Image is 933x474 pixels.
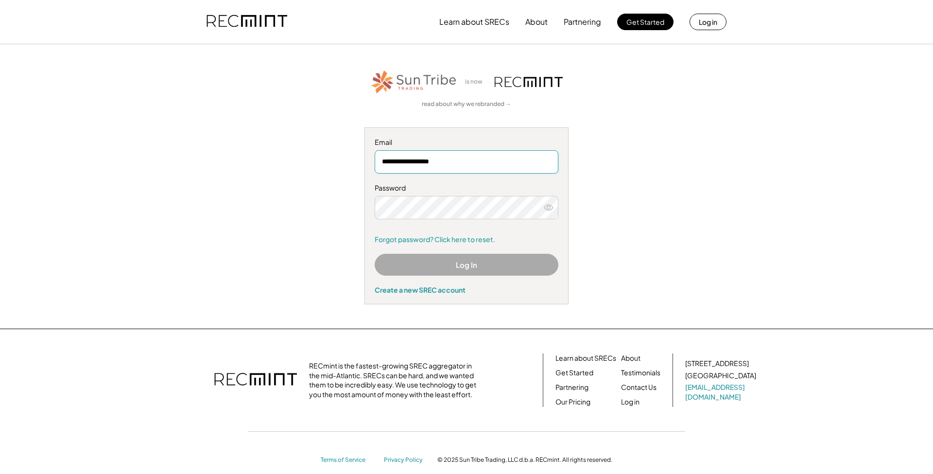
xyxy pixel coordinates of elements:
[375,285,558,294] div: Create a new SREC account
[685,359,749,369] div: [STREET_ADDRESS]
[621,353,640,363] a: About
[437,456,612,464] div: © 2025 Sun Tribe Trading, LLC d.b.a. RECmint. All rights reserved.
[321,456,374,464] a: Terms of Service
[685,371,756,381] div: [GEOGRAPHIC_DATA]
[439,12,509,32] button: Learn about SRECs
[214,363,297,397] img: recmint-logotype%403x.png
[525,12,548,32] button: About
[375,138,558,147] div: Email
[621,368,660,378] a: Testimonials
[564,12,601,32] button: Partnering
[370,69,458,95] img: STT_Horizontal_Logo%2B-%2BColor.png
[375,183,558,193] div: Password
[555,397,590,407] a: Our Pricing
[617,14,674,30] button: Get Started
[555,368,593,378] a: Get Started
[463,78,490,86] div: is now
[495,77,563,87] img: recmint-logotype%403x.png
[690,14,726,30] button: Log in
[207,5,287,38] img: recmint-logotype%403x.png
[309,361,482,399] div: RECmint is the fastest-growing SREC aggregator in the mid-Atlantic. SRECs can be hard, and we wan...
[555,353,616,363] a: Learn about SRECs
[422,100,511,108] a: read about why we rebranded →
[555,383,588,392] a: Partnering
[685,383,758,402] a: [EMAIL_ADDRESS][DOMAIN_NAME]
[384,456,428,464] a: Privacy Policy
[621,397,639,407] a: Log in
[375,254,558,276] button: Log In
[375,235,558,245] a: Forgot password? Click here to reset.
[621,383,657,392] a: Contact Us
